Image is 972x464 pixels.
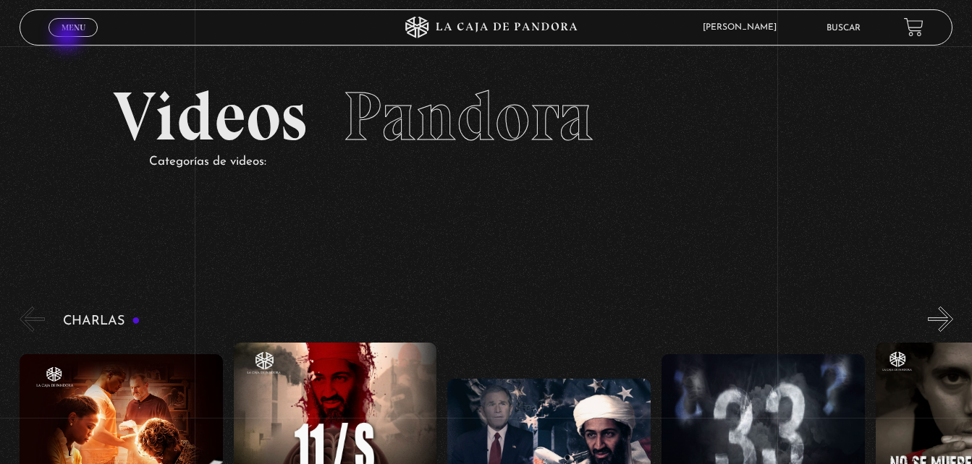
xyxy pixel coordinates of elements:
a: View your shopping cart [904,17,924,37]
h2: Videos [113,82,859,151]
span: Cerrar [56,35,90,46]
p: Categorías de videos: [149,151,859,173]
button: Previous [20,306,45,332]
span: Menu [62,23,85,32]
h3: Charlas [63,314,140,328]
button: Next [928,306,953,332]
a: Buscar [827,24,861,33]
span: Pandora [343,75,593,158]
span: [PERSON_NAME] [696,23,791,32]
